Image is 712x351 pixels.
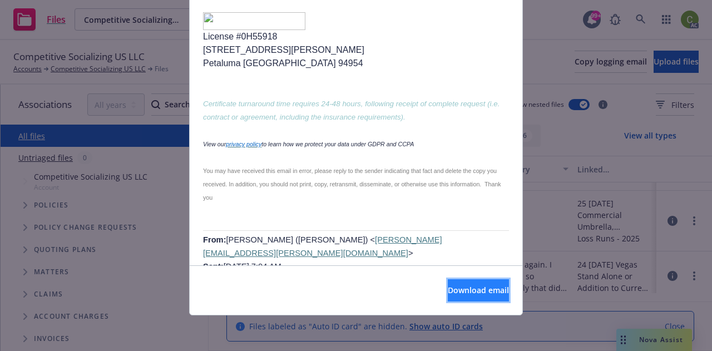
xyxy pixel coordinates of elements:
img: image005.png@01DB3045.E7E8C530 [203,12,305,30]
span: Certificate turnaround time requires 24-48 hours, following receipt of complete request (i.e. con... [203,100,500,121]
span: Download email [448,285,509,295]
span: You may have received this email in error, please reply to the sender indicating that fact and de... [203,167,501,201]
a: privacy policy [226,139,261,148]
span: License #0H55918 [203,32,277,41]
span: Petaluma [GEOGRAPHIC_DATA] 94954 [203,58,363,68]
span: privacy policy [226,141,261,147]
span: View our [203,141,226,147]
button: Download email [448,279,509,301]
span: From: [203,235,226,244]
span: [PERSON_NAME] ([PERSON_NAME]) < > [DATE] 7:04 AM [PERSON_NAME] ([PERSON_NAME]) < > [PERSON_NAME] ... [203,235,504,338]
span: [STREET_ADDRESS][PERSON_NAME] [203,45,364,55]
b: Sent: [203,262,224,271]
span: to learn how we protect your data under GDPR and CCPA [261,141,414,147]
